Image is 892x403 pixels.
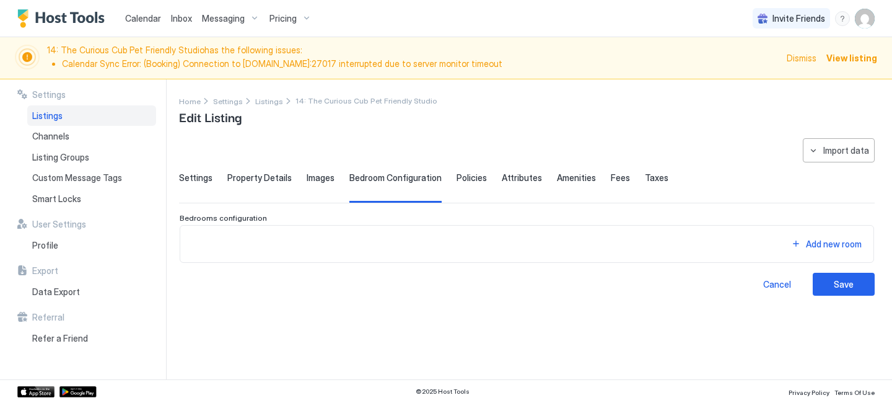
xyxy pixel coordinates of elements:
span: Calendar [125,13,161,24]
div: User profile [855,9,875,29]
span: Inbox [171,13,192,24]
span: Pricing [269,13,297,24]
a: Profile [27,235,156,256]
span: Bedrooms configuration [180,213,267,223]
span: Listing Groups [32,152,89,163]
a: Channels [27,126,156,147]
span: User Settings [32,219,86,230]
div: Cancel [763,278,791,291]
button: Save [813,273,875,296]
span: Listings [255,97,283,106]
span: Messaging [202,13,245,24]
span: Amenities [557,172,596,184]
span: Settings [179,172,212,184]
span: Data Export [32,286,80,298]
span: Property Details [227,172,292,184]
span: Fees [611,172,630,184]
span: Terms Of Use [834,389,875,396]
span: Smart Locks [32,193,81,205]
div: Add new room [806,237,862,250]
a: Google Play Store [59,386,97,397]
a: Custom Message Tags [27,167,156,188]
a: Host Tools Logo [17,9,110,28]
span: Custom Message Tags [32,172,122,184]
a: Listings [255,94,283,107]
span: Attributes [502,172,542,184]
div: Breadcrumb [179,94,201,107]
span: Taxes [645,172,668,184]
a: Listing Groups [27,147,156,168]
span: Bedroom Configuration [349,172,442,184]
span: Listings [32,110,63,122]
span: Images [307,172,334,184]
span: Policies [457,172,487,184]
a: Home [179,94,201,107]
span: Referral [32,312,64,323]
div: View listing [826,51,877,64]
button: Cancel [746,273,808,296]
span: Edit Listing [179,107,242,126]
span: Channels [32,131,69,142]
div: Save [834,278,854,291]
a: App Store [17,386,55,397]
a: Listings [27,105,156,126]
span: Settings [213,97,243,106]
a: Terms Of Use [834,385,875,398]
span: Export [32,265,58,277]
span: © 2025 Host Tools [416,387,470,396]
span: Refer a Friend [32,333,88,344]
a: Settings [213,94,243,107]
div: menu [835,11,850,26]
span: 14: The Curious Cub Pet Friendly Studio has the following issues: [47,45,779,71]
div: Dismiss [787,51,816,64]
span: Profile [32,240,58,251]
div: Breadcrumb [255,94,283,107]
span: Privacy Policy [789,389,829,396]
span: Breadcrumb [295,96,437,105]
span: Settings [32,89,66,100]
a: Inbox [171,12,192,25]
a: Privacy Policy [789,385,829,398]
button: Add new room [789,236,864,252]
a: Data Export [27,281,156,303]
a: Refer a Friend [27,328,156,349]
a: Smart Locks [27,188,156,210]
a: Calendar [125,12,161,25]
span: Home [179,97,201,106]
li: Calendar Sync Error: (Booking) Connection to [DOMAIN_NAME]:27017 interrupted due to server monito... [62,58,779,69]
span: Invite Friends [772,13,825,24]
button: Import data [803,138,875,162]
div: Import data [823,144,869,157]
div: Breadcrumb [213,94,243,107]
